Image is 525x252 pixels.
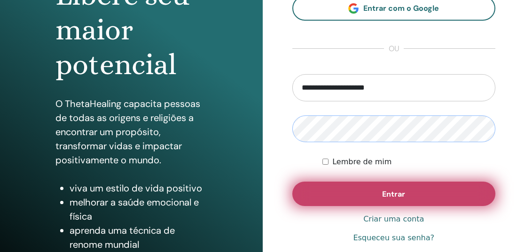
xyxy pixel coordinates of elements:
font: ou [389,44,399,53]
font: O ThetaHealing capacita pessoas de todas as origens e religiões a encontrar um propósito, transfo... [55,98,200,166]
font: Entrar com o Google [363,3,439,13]
div: Mantenha-me autenticado indefinidamente ou até que eu faça logout manualmente [322,156,495,168]
font: melhorar a saúde emocional e física [70,196,199,222]
font: Entrar [382,189,405,199]
font: Esqueceu sua senha? [353,233,434,242]
a: Esqueceu sua senha? [353,232,434,244]
font: viva um estilo de vida positivo [70,182,202,194]
font: aprenda uma técnica de renome mundial [70,224,175,251]
button: Entrar [292,182,496,206]
font: Lembre de mim [332,157,392,166]
a: Criar uma conta [363,214,424,225]
font: Criar uma conta [363,214,424,223]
